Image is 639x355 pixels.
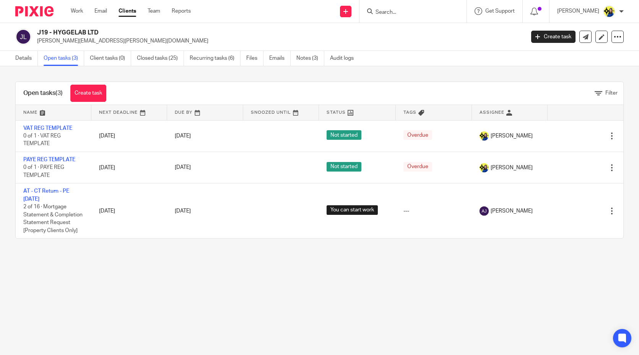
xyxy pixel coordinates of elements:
[330,51,359,66] a: Audit logs
[327,205,378,215] span: You can start work
[148,7,160,15] a: Team
[71,7,83,15] a: Work
[480,206,489,216] img: svg%3E
[94,7,107,15] a: Email
[23,188,69,201] a: AT - CT Return - PE [DATE]
[91,120,167,152] td: [DATE]
[557,7,599,15] p: [PERSON_NAME]
[175,208,191,214] span: [DATE]
[327,110,346,115] span: Status
[23,89,63,97] h1: Open tasks
[23,133,61,147] span: 0 of 1 · VAT REG TEMPLATE
[37,37,520,45] p: [PERSON_NAME][EMAIL_ADDRESS][PERSON_NAME][DOMAIN_NAME]
[485,8,515,14] span: Get Support
[37,29,423,37] h2: J19 - HYGGELAB LTD
[15,6,54,16] img: Pixie
[91,183,167,238] td: [DATE]
[137,51,184,66] a: Closed tasks (25)
[15,29,31,45] img: svg%3E
[91,152,167,183] td: [DATE]
[480,131,489,141] img: Bobo-Starbridge%201.jpg
[491,207,533,215] span: [PERSON_NAME]
[175,165,191,170] span: [DATE]
[23,126,72,131] a: VAT REG TEMPLATE
[246,51,263,66] a: Files
[55,90,63,96] span: (3)
[403,162,432,172] span: Overdue
[119,7,136,15] a: Clients
[15,51,38,66] a: Details
[269,51,291,66] a: Emails
[296,51,324,66] a: Notes (3)
[251,110,291,115] span: Snoozed Until
[190,51,241,66] a: Recurring tasks (6)
[603,5,615,18] img: Bobo-Starbridge%201.jpg
[480,163,489,172] img: Bobo-Starbridge%201.jpg
[23,165,64,178] span: 0 of 1 · PAYE REG TEMPLATE
[403,110,416,115] span: Tags
[70,85,106,102] a: Create task
[491,132,533,140] span: [PERSON_NAME]
[491,164,533,172] span: [PERSON_NAME]
[23,157,75,162] a: PAYE REG TEMPLATE
[605,90,618,96] span: Filter
[403,130,432,140] span: Overdue
[90,51,131,66] a: Client tasks (0)
[327,130,361,140] span: Not started
[403,207,464,215] div: ---
[175,133,191,139] span: [DATE]
[531,31,576,43] a: Create task
[327,162,361,172] span: Not started
[172,7,191,15] a: Reports
[44,51,84,66] a: Open tasks (3)
[23,204,83,233] span: 2 of 16 · Mortgage Statement & Completion Statement Request [Property Clients Only]
[375,9,444,16] input: Search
